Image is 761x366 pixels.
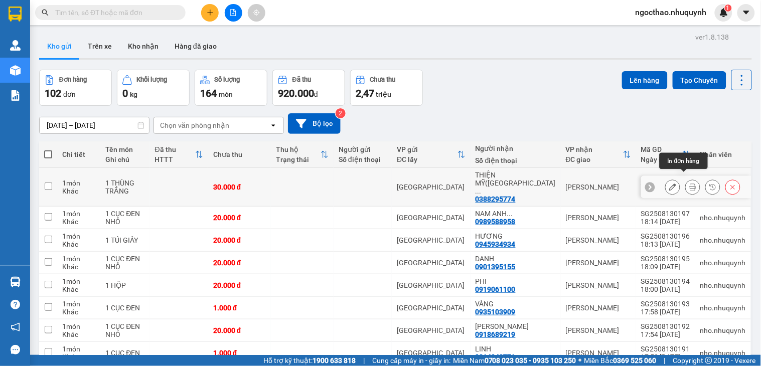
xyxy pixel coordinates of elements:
div: 0945934934 [476,240,516,248]
div: SG2508130194 [641,277,690,285]
img: solution-icon [10,90,21,101]
div: LINH [476,345,556,353]
div: Khác [62,308,95,316]
div: 0919061100 [476,285,516,293]
div: 18:09 [DATE] [641,263,690,271]
div: 18:14 [DATE] [641,218,690,226]
div: 1 món [62,255,95,263]
span: Hỗ trợ kỹ thuật: [263,355,356,366]
strong: NHƯ QUỲNH [28,4,123,23]
div: Chi tiết [62,150,95,158]
div: SG2508130195 [641,255,690,263]
div: 1 CỤC ĐEN NHỎ [105,210,144,226]
sup: 2 [336,108,346,118]
div: 1 THÙNG TRẮNG [105,179,144,195]
div: Nhân viên [700,150,746,158]
div: nho.nhuquynh [700,281,746,289]
div: ĐC lấy [397,155,458,163]
div: 0935103909 [476,308,516,316]
img: warehouse-icon [10,40,21,51]
div: 0918689219 [476,330,516,338]
button: Lên hàng [622,71,668,89]
span: món [219,90,233,98]
button: aim [248,4,265,22]
div: 20.000 đ [213,326,266,334]
div: Khác [62,240,95,248]
div: 20.000 đ [213,281,266,289]
div: In đơn hàng [660,153,708,169]
div: 1 món [62,210,95,218]
div: Chưa thu [370,76,396,83]
div: ver 1.8.138 [696,32,729,43]
button: Đơn hàng102đơn [39,70,112,106]
div: [PERSON_NAME] [566,259,631,267]
strong: 342 [PERSON_NAME], P1, Q10, TP.HCM - 0931 556 979 [4,38,145,61]
p: VP [GEOGRAPHIC_DATA]: [4,36,146,61]
div: Đã thu [155,145,195,153]
div: HTTT [155,155,195,163]
button: Trên xe [80,34,120,58]
div: HƯƠNG [476,232,556,240]
div: nho.nhuquynh [700,304,746,312]
div: nho.nhuquynh [700,349,746,357]
div: 1 món [62,300,95,308]
div: 1 món [62,179,95,187]
span: 2,47 [356,87,374,99]
div: nho.nhuquynh [700,214,746,222]
div: 20.000 đ [213,236,266,244]
span: 102 [45,87,61,99]
input: Tìm tên, số ĐT hoặc mã đơn [55,7,174,18]
span: 0 [122,87,128,99]
div: 0814048771 [476,353,516,361]
span: message [11,345,20,354]
div: 17:58 [DATE] [641,308,690,316]
div: nho.nhuquynh [700,236,746,244]
div: [PERSON_NAME] [566,349,631,357]
th: Toggle SortBy [561,141,636,168]
div: [PERSON_NAME] [566,304,631,312]
img: logo-vxr [9,7,22,22]
div: nho.nhuquynh [700,259,746,267]
span: VP [PERSON_NAME]: [4,62,78,72]
div: 18:13 [DATE] [641,240,690,248]
div: 1.000 đ [213,304,266,312]
div: Mã GD [641,145,682,153]
strong: 0708 023 035 - 0935 103 250 [485,356,576,364]
span: aim [253,9,260,16]
div: 1 món [62,345,95,353]
div: Khác [62,187,95,195]
button: Bộ lọc [288,113,341,134]
div: Số lượng [215,76,240,83]
button: Chưa thu2,47 triệu [350,70,423,106]
span: | [363,355,365,366]
div: [PERSON_NAME] [566,183,631,191]
span: question-circle [11,300,20,309]
img: warehouse-icon [10,65,21,76]
button: Kho nhận [120,34,167,58]
strong: 1900 633 818 [313,356,356,364]
div: ĐC giao [566,155,623,163]
div: [GEOGRAPHIC_DATA] [397,183,466,191]
input: Select a date range. [40,117,149,133]
th: Toggle SortBy [392,141,471,168]
div: 1 CỤC ĐEN NHỎ [105,322,144,338]
div: SG2508130197 [641,210,690,218]
button: Hàng đã giao [167,34,225,58]
span: notification [11,322,20,332]
span: ... [476,187,482,195]
div: Đã thu [292,76,311,83]
th: Toggle SortBy [271,141,334,168]
div: 30.000 đ [213,183,266,191]
span: triệu [376,90,391,98]
div: [GEOGRAPHIC_DATA] [397,281,466,289]
strong: 0369 525 060 [614,356,657,364]
div: [PERSON_NAME] [566,326,631,334]
div: Người nhận [476,144,556,152]
div: nho.nhuquynh [700,326,746,334]
div: 20.000 đ [213,214,266,222]
div: 1 CỤC ĐEN NHỎ [105,255,144,271]
div: NAM ANH TOÀN [476,210,556,218]
button: Khối lượng0kg [117,70,190,106]
div: Trạng thái [276,155,321,163]
div: [PERSON_NAME] [566,214,631,222]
